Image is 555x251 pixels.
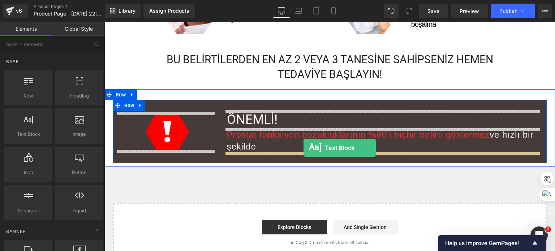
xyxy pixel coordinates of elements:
span: Prostat fonksiyon bozukluklarının %80'i hiçbir belirti göstermez [122,108,386,118]
span: Row [9,68,23,78]
span: Image [57,130,101,138]
span: Publish [499,8,517,14]
span: Help us improve GemPages! [445,240,530,247]
a: v6 [3,4,28,18]
button: Publish [491,4,535,18]
button: Show survey - Help us improve GemPages! [445,239,539,247]
button: More [538,4,552,18]
p: or Drag & Drop elements from left sidebar [20,218,431,224]
a: Tablet [307,4,325,18]
iframe: Intercom live chat [530,226,548,244]
span: Liquid [57,207,101,215]
span: Product Page - [DATE] 22:07:56 [34,11,103,17]
a: Add Single Section [228,198,293,213]
span: Heading [57,92,101,100]
a: Product Pages [34,4,117,9]
span: Library [119,8,135,14]
a: Expand / Collapse [23,68,33,78]
span: Row [18,78,32,89]
span: Banner [5,228,27,235]
span: Separator [7,207,50,215]
span: Button [57,169,101,176]
span: Preview [460,7,479,15]
div: Assign Products [149,8,189,14]
span: Save [427,7,439,15]
span: Icon [7,169,50,176]
span: Text Block [7,130,50,138]
a: Global Style [52,22,105,36]
button: Undo [384,4,399,18]
a: Laptop [290,4,307,18]
h1: ÖNEMLİ! [122,89,437,107]
span: Base [5,58,20,65]
h1: BU BELİRTİLERDEN EN AZ 2 VEYA 3 TANESİNE SAHİPSENİZ HEMEN TEDAVİYE BAŞLAYIN! [51,30,400,60]
div: v6 [14,6,23,16]
a: New Library [105,4,141,18]
a: Mobile [325,4,342,18]
span: Row [7,92,50,100]
a: Explore Blocks [158,198,223,213]
span: 2 [545,226,551,232]
button: Redo [401,4,416,18]
a: Expand / Collapse [31,78,41,89]
a: Desktop [273,4,290,18]
a: Preview [451,4,488,18]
